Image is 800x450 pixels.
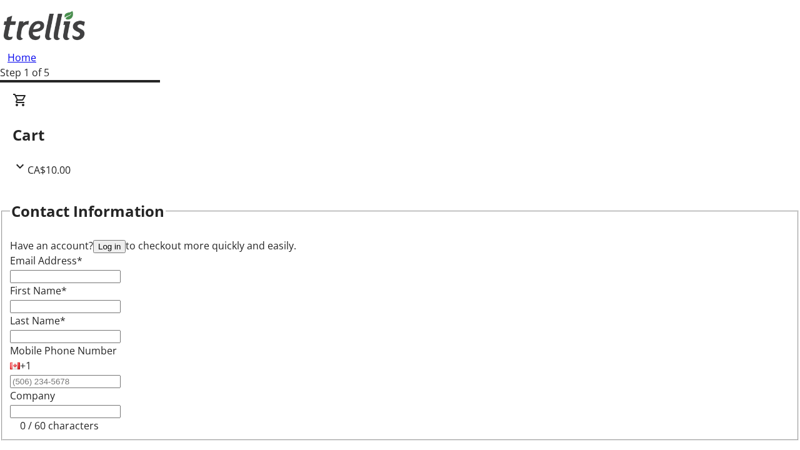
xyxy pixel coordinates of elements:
h2: Contact Information [11,200,164,222]
h2: Cart [12,124,787,146]
span: CA$10.00 [27,163,71,177]
div: Have an account? to checkout more quickly and easily. [10,238,790,253]
label: First Name* [10,284,67,297]
button: Log in [93,240,126,253]
label: Email Address* [10,254,82,267]
label: Last Name* [10,314,66,327]
label: Company [10,389,55,402]
input: (506) 234-5678 [10,375,121,388]
div: CartCA$10.00 [12,92,787,177]
label: Mobile Phone Number [10,344,117,357]
tr-character-limit: 0 / 60 characters [20,419,99,432]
